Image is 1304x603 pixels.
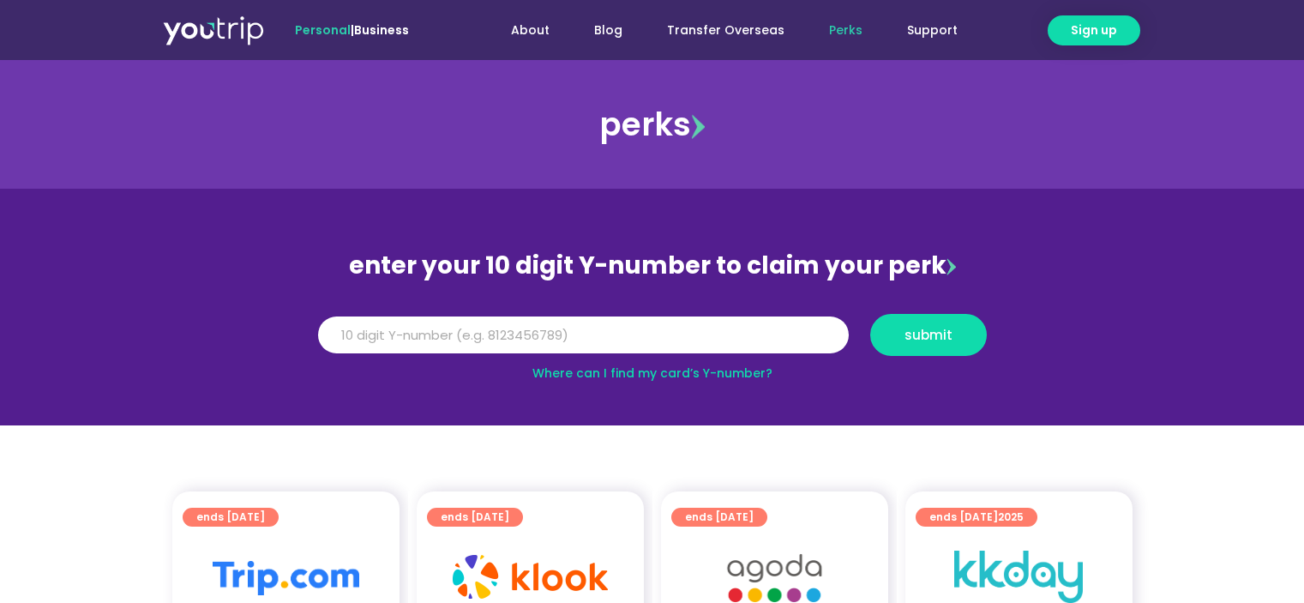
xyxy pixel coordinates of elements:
[318,314,987,369] form: Y Number
[295,21,409,39] span: |
[998,510,1024,524] span: 2025
[929,508,1024,527] span: ends [DATE]
[572,15,645,46] a: Blog
[1071,21,1117,39] span: Sign up
[532,365,772,382] a: Where can I find my card’s Y-number?
[455,15,980,46] nav: Menu
[295,21,351,39] span: Personal
[671,508,767,527] a: ends [DATE]
[685,508,754,527] span: ends [DATE]
[489,15,572,46] a: About
[318,317,849,354] input: 10 digit Y-number (e.g. 8123456789)
[870,314,987,356] button: submit
[441,508,509,527] span: ends [DATE]
[354,21,409,39] a: Business
[904,329,952,341] span: submit
[885,15,980,46] a: Support
[645,15,807,46] a: Transfer Overseas
[427,508,523,527] a: ends [DATE]
[916,508,1037,527] a: ends [DATE]2025
[183,508,279,527] a: ends [DATE]
[309,244,995,288] div: enter your 10 digit Y-number to claim your perk
[196,508,265,527] span: ends [DATE]
[1048,15,1140,45] a: Sign up
[807,15,885,46] a: Perks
